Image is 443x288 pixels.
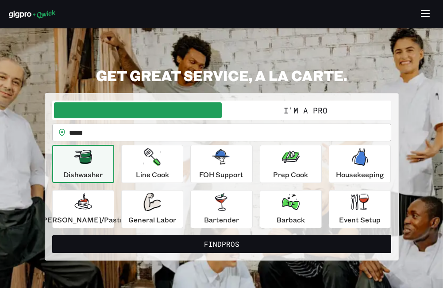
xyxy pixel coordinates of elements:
p: Dishwasher [63,169,103,180]
button: Prep Cook [260,145,322,183]
button: FOH Support [190,145,252,183]
button: General Labor [121,190,183,228]
button: Dishwasher [52,145,114,183]
p: Prep Cook [273,169,308,180]
p: Barback [277,214,305,225]
button: I'm a Business [54,102,222,118]
p: [PERSON_NAME]/Pastry [40,214,127,225]
button: I'm a Pro [222,102,389,118]
p: Bartender [204,214,239,225]
p: FOH Support [199,169,243,180]
button: FindPros [52,235,391,253]
h2: GET GREAT SERVICE, A LA CARTE. [45,66,399,84]
button: Line Cook [121,145,183,183]
p: Line Cook [136,169,169,180]
button: [PERSON_NAME]/Pastry [52,190,114,228]
button: Barback [260,190,322,228]
button: Housekeeping [329,145,391,183]
p: Housekeeping [336,169,384,180]
button: Event Setup [329,190,391,228]
p: General Labor [128,214,176,225]
p: Event Setup [339,214,381,225]
button: Bartender [190,190,252,228]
